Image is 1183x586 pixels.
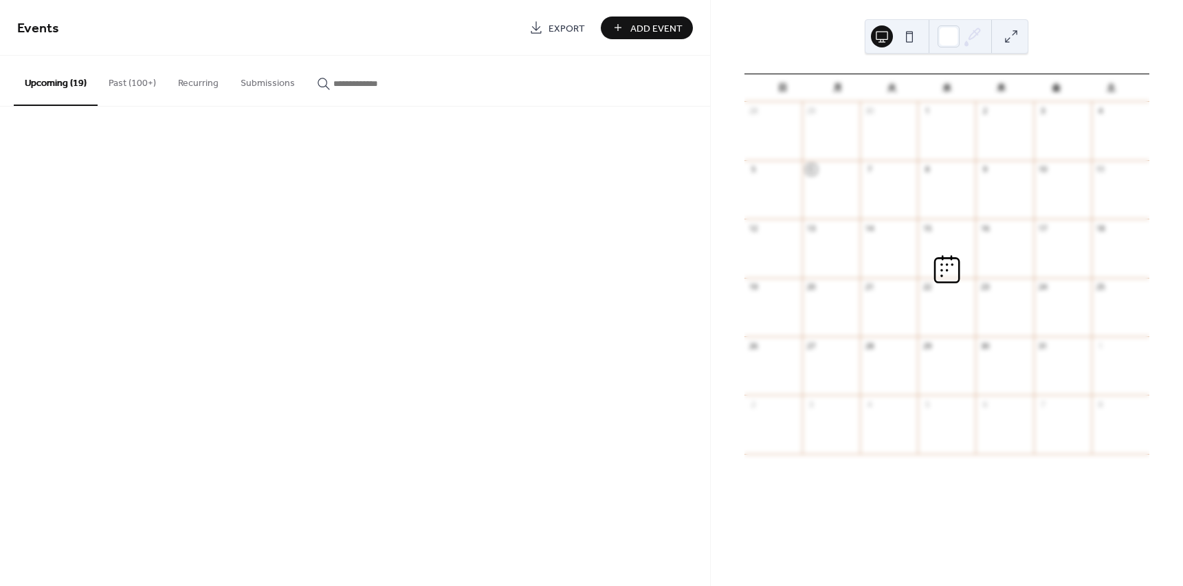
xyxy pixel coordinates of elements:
[1096,340,1106,351] div: 1
[810,74,865,102] div: 月
[922,106,932,116] div: 1
[980,223,990,233] div: 16
[1038,223,1048,233] div: 17
[749,340,759,351] div: 26
[17,15,59,42] span: Events
[1038,399,1048,409] div: 7
[749,106,759,116] div: 28
[749,282,759,292] div: 19
[980,164,990,175] div: 9
[167,56,230,105] button: Recurring
[864,106,874,116] div: 30
[1083,74,1138,102] div: 土
[864,399,874,409] div: 4
[1038,106,1048,116] div: 3
[922,340,932,351] div: 29
[1096,106,1106,116] div: 4
[919,74,974,102] div: 水
[864,223,874,233] div: 14
[864,340,874,351] div: 28
[749,223,759,233] div: 12
[749,164,759,175] div: 5
[1038,340,1048,351] div: 31
[806,399,817,409] div: 3
[864,282,874,292] div: 21
[806,282,817,292] div: 20
[749,399,759,409] div: 2
[1038,282,1048,292] div: 24
[1038,164,1048,175] div: 10
[1096,223,1106,233] div: 18
[1096,399,1106,409] div: 8
[980,106,990,116] div: 2
[549,21,585,36] span: Export
[922,164,932,175] div: 8
[1096,164,1106,175] div: 11
[980,282,990,292] div: 23
[974,74,1029,102] div: 木
[806,340,817,351] div: 27
[922,399,932,409] div: 5
[755,74,810,102] div: 日
[630,21,683,36] span: Add Event
[806,223,817,233] div: 13
[980,340,990,351] div: 30
[922,223,932,233] div: 15
[922,282,932,292] div: 22
[601,17,693,39] button: Add Event
[865,74,920,102] div: 火
[1029,74,1084,102] div: 金
[1096,282,1106,292] div: 25
[14,56,98,106] button: Upcoming (19)
[980,399,990,409] div: 6
[230,56,306,105] button: Submissions
[806,164,817,175] div: 6
[864,164,874,175] div: 7
[519,17,595,39] a: Export
[98,56,167,105] button: Past (100+)
[806,106,817,116] div: 29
